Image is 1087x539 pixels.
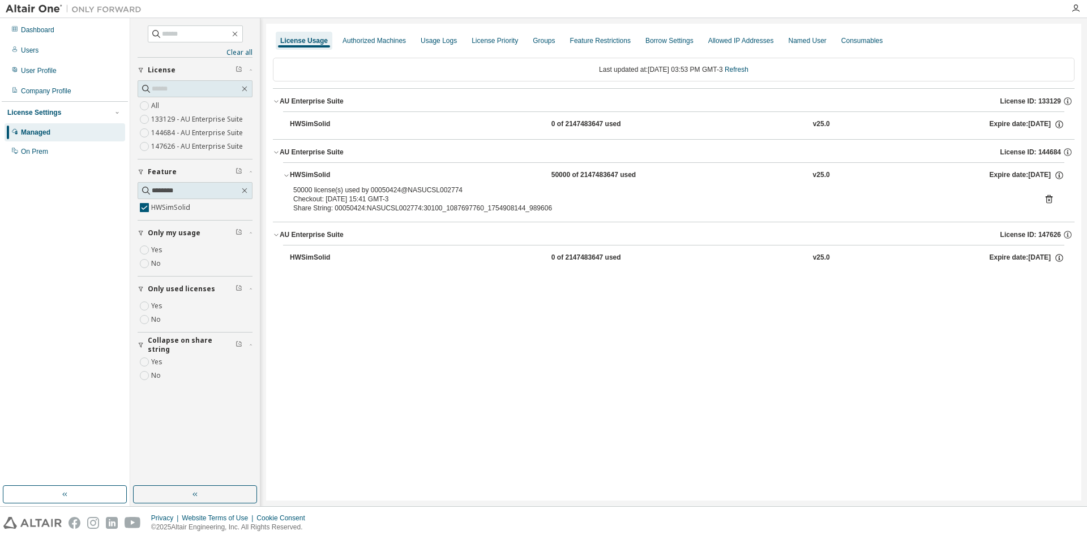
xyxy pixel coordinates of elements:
[138,221,253,245] button: Only my usage
[280,230,344,239] div: AU Enterprise Suite
[290,170,392,180] div: HWSimSolid
[151,523,312,532] p: © 2025 Altair Engineering, Inc. All Rights Reserved.
[551,170,653,180] div: 50000 of 2147483647 used
[125,517,141,529] img: youtube.svg
[813,119,830,130] div: v25.0
[280,97,344,106] div: AU Enterprise Suite
[813,170,830,180] div: v25.0
[472,36,518,45] div: License Priority
[273,222,1075,247] button: AU Enterprise SuiteLicense ID: 147626
[138,277,253,301] button: Only used licenses
[148,66,176,75] span: License
[151,355,165,369] label: Yes
[236,228,242,238] span: Clear filter
[236,66,242,75] span: Clear filter
[293,195,1027,204] div: Checkout: [DATE] 15:41 GMT-3
[236,284,242,294] span: Clear filter
[725,66,748,74] a: Refresh
[841,36,883,45] div: Consumables
[990,170,1064,180] div: Expire date: [DATE]
[280,36,328,45] div: License Usage
[151,99,161,113] label: All
[138,58,253,83] button: License
[7,108,61,117] div: License Settings
[106,517,118,529] img: linkedin.svg
[87,517,99,529] img: instagram.svg
[148,228,200,238] span: Only my usage
[290,245,1064,270] button: HWSimSolid0 of 2147483647 usedv25.0Expire date:[DATE]
[290,253,392,263] div: HWSimSolid
[551,253,653,263] div: 0 of 2147483647 used
[148,336,236,354] span: Collapse on share string
[273,140,1075,165] button: AU Enterprise SuiteLicense ID: 144684
[138,159,253,184] button: Feature
[151,201,192,214] label: HWSimSolid
[151,514,182,523] div: Privacy
[182,514,256,523] div: Website Terms of Use
[3,517,62,529] img: altair_logo.svg
[151,369,163,382] label: No
[21,147,48,156] div: On Prem
[69,517,80,529] img: facebook.svg
[283,163,1064,188] button: HWSimSolid50000 of 2147483647 usedv25.0Expire date:[DATE]
[151,113,245,126] label: 133129 - AU Enterprise Suite
[21,25,54,35] div: Dashboard
[151,299,165,313] label: Yes
[21,87,71,96] div: Company Profile
[570,36,631,45] div: Feature Restrictions
[151,140,245,153] label: 147626 - AU Enterprise Suite
[21,128,50,137] div: Managed
[421,36,457,45] div: Usage Logs
[151,313,163,326] label: No
[990,119,1064,130] div: Expire date: [DATE]
[256,514,311,523] div: Cookie Consent
[1000,148,1061,157] span: License ID: 144684
[708,36,774,45] div: Allowed IP Addresses
[21,66,57,75] div: User Profile
[290,112,1064,137] button: HWSimSolid0 of 2147483647 usedv25.0Expire date:[DATE]
[148,167,177,176] span: Feature
[343,36,406,45] div: Authorized Machines
[290,119,392,130] div: HWSimSolid
[151,126,245,140] label: 144684 - AU Enterprise Suite
[151,243,165,257] label: Yes
[813,253,830,263] div: v25.0
[645,36,694,45] div: Borrow Settings
[293,186,1027,195] div: 50000 license(s) used by 00050424@NASUCSL002774
[21,46,38,55] div: Users
[273,58,1075,81] div: Last updated at: [DATE] 03:53 PM GMT-3
[273,89,1075,114] button: AU Enterprise SuiteLicense ID: 133129
[990,253,1064,263] div: Expire date: [DATE]
[788,36,826,45] div: Named User
[236,167,242,176] span: Clear filter
[1000,230,1061,239] span: License ID: 147626
[138,48,253,57] a: Clear all
[6,3,147,15] img: Altair One
[138,333,253,357] button: Collapse on share string
[236,340,242,350] span: Clear filter
[533,36,555,45] div: Groups
[280,148,344,157] div: AU Enterprise Suite
[1000,97,1061,106] span: License ID: 133129
[551,119,653,130] div: 0 of 2147483647 used
[151,257,163,270] label: No
[293,204,1027,213] div: Share String: 00050424:NASUCSL002774:30100_1087697760_1754908144_989606
[148,284,215,294] span: Only used licenses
